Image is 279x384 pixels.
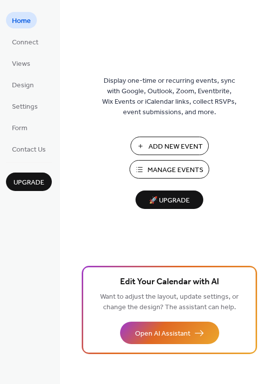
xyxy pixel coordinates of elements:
[12,145,46,155] span: Contact Us
[12,16,31,26] span: Home
[120,322,219,344] button: Open AI Assistant
[120,275,219,289] span: Edit Your Calendar with AI
[130,160,209,179] button: Manage Events
[6,119,33,136] a: Form
[6,76,40,93] a: Design
[13,178,44,188] span: Upgrade
[100,290,239,314] span: Want to adjust the layout, update settings, or change the design? The assistant can help.
[141,194,197,207] span: 🚀 Upgrade
[12,37,38,48] span: Connect
[6,173,52,191] button: Upgrade
[131,137,209,155] button: Add New Event
[6,141,52,157] a: Contact Us
[12,102,38,112] span: Settings
[148,142,203,152] span: Add New Event
[12,123,27,134] span: Form
[12,59,30,69] span: Views
[12,80,34,91] span: Design
[147,165,203,176] span: Manage Events
[6,55,36,71] a: Views
[102,76,237,118] span: Display one-time or recurring events, sync with Google, Outlook, Zoom, Eventbrite, Wix Events or ...
[6,33,44,50] a: Connect
[6,98,44,114] a: Settings
[135,329,190,339] span: Open AI Assistant
[6,12,37,28] a: Home
[136,191,203,209] button: 🚀 Upgrade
